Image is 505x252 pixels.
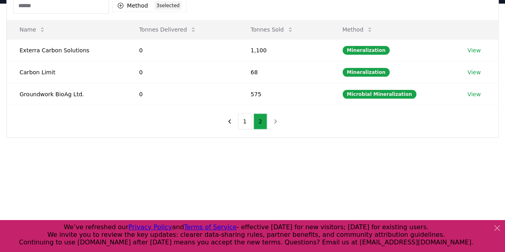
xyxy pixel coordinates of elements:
a: View [467,68,481,76]
button: Name [13,22,52,38]
div: 3 selected [154,1,182,10]
button: Tonnes Delivered [133,22,203,38]
td: Carbon Limit [7,61,126,83]
a: View [467,90,481,98]
a: View [467,46,481,54]
td: Groundwork BioAg Ltd. [7,83,126,105]
div: Mineralization [343,46,390,55]
div: Mineralization [343,68,390,77]
td: 1,100 [238,39,330,61]
td: 0 [126,39,238,61]
div: Microbial Mineralization [343,90,416,99]
td: 575 [238,83,330,105]
td: 0 [126,61,238,83]
button: 1 [238,113,252,129]
td: Exterra Carbon Solutions [7,39,126,61]
button: 2 [253,113,267,129]
button: Tonnes Sold [244,22,300,38]
button: Method [336,22,380,38]
td: 0 [126,83,238,105]
td: 68 [238,61,330,83]
button: previous page [223,113,236,129]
